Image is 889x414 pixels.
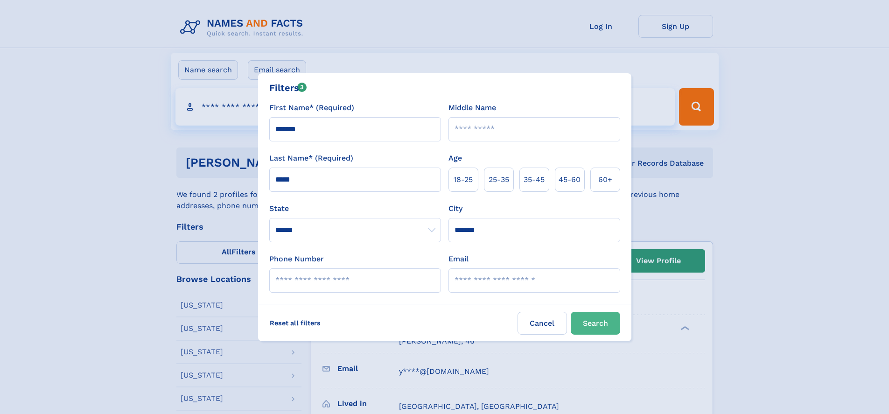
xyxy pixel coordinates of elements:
[518,312,567,335] label: Cancel
[264,312,327,334] label: Reset all filters
[598,174,612,185] span: 60+
[559,174,581,185] span: 45‑60
[269,253,324,265] label: Phone Number
[571,312,620,335] button: Search
[269,102,354,113] label: First Name* (Required)
[269,153,353,164] label: Last Name* (Required)
[448,153,462,164] label: Age
[269,203,441,214] label: State
[448,203,462,214] label: City
[489,174,509,185] span: 25‑35
[448,253,469,265] label: Email
[454,174,473,185] span: 18‑25
[448,102,496,113] label: Middle Name
[524,174,545,185] span: 35‑45
[269,81,307,95] div: Filters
